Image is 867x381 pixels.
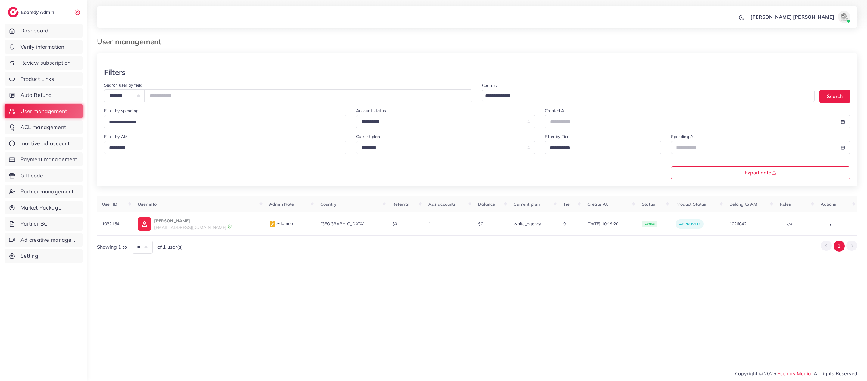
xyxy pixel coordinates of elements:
a: Dashboard [5,24,83,38]
span: 1026042 [729,221,747,226]
a: Market Package [5,201,83,215]
h3: User management [97,37,166,46]
a: Setting [5,249,83,263]
a: ACL management [5,120,83,134]
a: Partner BC [5,217,83,231]
span: Add note [269,221,294,226]
label: Account status [356,108,386,114]
span: Gift code [20,172,43,180]
a: User management [5,104,83,118]
span: Referral [392,201,409,207]
span: Status [642,201,655,207]
span: Ads accounts [428,201,456,207]
span: [EMAIL_ADDRESS][DOMAIN_NAME] [154,225,226,230]
a: Product Links [5,72,83,86]
button: Export data [671,166,850,179]
h3: Filters [104,68,125,77]
span: ACL management [20,123,66,131]
img: admin_note.cdd0b510.svg [269,220,276,228]
span: Current plan [514,201,540,207]
a: logoEcomdy Admin [8,7,56,17]
span: Review subscription [20,59,71,67]
input: Search for option [107,143,339,153]
label: Current plan [356,134,380,140]
span: , All rights Reserved [811,370,857,377]
a: Ad creative management [5,233,83,247]
span: Roles [780,201,791,207]
span: Create At [587,201,608,207]
a: Review subscription [5,56,83,70]
a: Auto Refund [5,88,83,102]
span: of 1 user(s) [157,244,183,250]
span: Dashboard [20,27,48,35]
span: Partner management [20,188,74,195]
a: Partner management [5,185,83,198]
span: [GEOGRAPHIC_DATA] [320,221,365,226]
div: Search for option [104,141,346,154]
button: Search [819,90,850,103]
a: Ecomdy Media [778,370,811,376]
input: Search for option [548,143,653,153]
span: 1 [428,221,431,226]
label: Filter by spending [104,108,138,114]
span: approved [679,222,700,226]
img: ic-user-info.36bf1079.svg [138,217,151,231]
a: Payment management [5,152,83,166]
img: 9CAL8B2pu8EFxCJHYAAAAldEVYdGRhdGU6Y3JlYXRlADIwMjItMTItMDlUMDQ6NTg6MzkrMDA6MDBXSlgLAAAAJXRFWHRkYXR... [228,224,232,229]
p: [PERSON_NAME] [154,217,226,224]
span: Inactive ad account [20,140,70,147]
span: Export data [745,170,776,175]
span: Partner BC [20,220,48,228]
span: Setting [20,252,38,260]
input: Search for option [107,118,339,127]
span: 0 [563,221,566,226]
span: Product Links [20,75,54,83]
a: Verify information [5,40,83,54]
span: active [642,221,657,227]
a: Inactive ad account [5,137,83,150]
span: Showing 1 to [97,244,127,250]
span: [DATE] 10:19:20 [587,221,632,227]
div: Search for option [482,90,815,102]
ul: Pagination [821,241,857,252]
div: Search for option [104,115,346,128]
span: Copyright © 2025 [735,370,857,377]
p: [PERSON_NAME] [PERSON_NAME] [750,13,834,20]
span: 1032154 [102,221,119,226]
span: white_agency [514,221,541,226]
h2: Ecomdy Admin [21,9,56,15]
span: Market Package [20,204,61,212]
span: Auto Refund [20,91,52,99]
label: Created At [545,108,566,114]
span: User management [20,107,67,115]
span: Balance [478,201,495,207]
img: avatar [838,11,850,23]
span: Admin Note [269,201,294,207]
span: Payment management [20,155,77,163]
a: Gift code [5,169,83,183]
div: Search for option [545,141,661,154]
span: Product Status [676,201,706,207]
span: Verify information [20,43,64,51]
label: Spending At [671,134,695,140]
label: Country [482,82,497,88]
span: User ID [102,201,117,207]
label: Filter by AM [104,134,128,140]
span: $0 [392,221,397,226]
span: Country [320,201,337,207]
span: Tier [563,201,572,207]
label: Search user by field [104,82,142,88]
span: Actions [821,201,836,207]
span: $0 [478,221,483,226]
a: [PERSON_NAME][EMAIL_ADDRESS][DOMAIN_NAME] [138,217,259,230]
input: Search for option [483,91,807,101]
img: logo [8,7,19,17]
span: User info [138,201,156,207]
a: [PERSON_NAME] [PERSON_NAME]avatar [747,11,853,23]
span: Belong to AM [729,201,757,207]
button: Go to page 1 [834,241,845,252]
label: Filter by Tier [545,134,569,140]
span: Ad creative management [20,236,78,244]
